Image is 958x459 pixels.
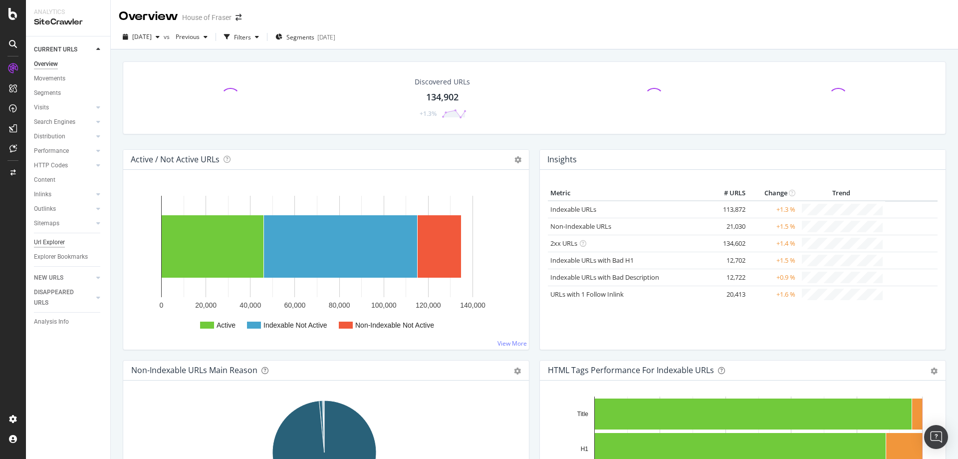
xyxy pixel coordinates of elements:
[34,160,93,171] a: HTTP Codes
[34,287,93,308] a: DISAPPEARED URLS
[798,186,885,201] th: Trend
[34,252,88,262] div: Explorer Bookmarks
[420,109,437,118] div: +1.3%
[34,102,49,113] div: Visits
[236,14,241,21] div: arrow-right-arrow-left
[34,273,63,283] div: NEW URLS
[34,204,56,214] div: Outlinks
[708,269,748,286] td: 12,722
[924,425,948,449] div: Open Intercom Messenger
[577,411,589,418] text: Title
[284,301,306,309] text: 60,000
[34,317,103,327] a: Analysis Info
[34,88,61,98] div: Segments
[131,153,220,166] h4: Active / Not Active URLs
[708,218,748,235] td: 21,030
[34,73,65,84] div: Movements
[34,117,93,127] a: Search Engines
[34,131,65,142] div: Distribution
[234,33,251,41] div: Filters
[34,252,103,262] a: Explorer Bookmarks
[34,59,103,69] a: Overview
[34,189,51,200] div: Inlinks
[547,153,577,166] h4: Insights
[119,8,178,25] div: Overview
[355,321,434,329] text: Non-Indexable Not Active
[708,235,748,252] td: 134,602
[371,301,397,309] text: 100,000
[34,131,93,142] a: Distribution
[34,175,55,185] div: Content
[497,339,527,348] a: View More
[34,44,93,55] a: CURRENT URLS
[34,175,103,185] a: Content
[748,186,798,201] th: Change
[550,222,611,231] a: Non-Indexable URLs
[550,239,577,248] a: 2xx URLs
[34,16,102,28] div: SiteCrawler
[34,218,93,229] a: Sitemaps
[34,102,93,113] a: Visits
[415,77,470,87] div: Discovered URLs
[514,156,521,163] i: Options
[34,146,93,156] a: Performance
[34,317,69,327] div: Analysis Info
[426,91,459,104] div: 134,902
[34,204,93,214] a: Outlinks
[131,186,521,342] svg: A chart.
[132,32,152,41] span: 2025 Aug. 16th
[708,186,748,201] th: # URLS
[34,44,77,55] div: CURRENT URLS
[34,146,69,156] div: Performance
[34,88,103,98] a: Segments
[164,32,172,41] span: vs
[217,321,236,329] text: Active
[548,186,708,201] th: Metric
[550,256,634,265] a: Indexable URLs with Bad H1
[34,273,93,283] a: NEW URLS
[160,301,164,309] text: 0
[286,33,314,41] span: Segments
[34,218,59,229] div: Sitemaps
[548,365,714,375] div: HTML Tags Performance for Indexable URLs
[748,286,798,303] td: +1.6 %
[220,29,263,45] button: Filters
[550,273,659,282] a: Indexable URLs with Bad Description
[748,201,798,218] td: +1.3 %
[34,189,93,200] a: Inlinks
[34,237,65,248] div: Url Explorer
[271,29,339,45] button: Segments[DATE]
[748,218,798,235] td: +1.5 %
[460,301,485,309] text: 140,000
[34,117,75,127] div: Search Engines
[748,269,798,286] td: +0.9 %
[550,205,596,214] a: Indexable URLs
[581,446,589,453] text: H1
[34,59,58,69] div: Overview
[182,12,232,22] div: House of Fraser
[34,160,68,171] div: HTTP Codes
[748,235,798,252] td: +1.4 %
[708,201,748,218] td: 113,872
[34,73,103,84] a: Movements
[708,286,748,303] td: 20,413
[416,301,441,309] text: 120,000
[550,290,624,299] a: URLs with 1 Follow Inlink
[34,237,103,248] a: Url Explorer
[119,29,164,45] button: [DATE]
[708,252,748,269] td: 12,702
[131,365,257,375] div: Non-Indexable URLs Main Reason
[329,301,350,309] text: 80,000
[239,301,261,309] text: 40,000
[34,287,84,308] div: DISAPPEARED URLS
[34,8,102,16] div: Analytics
[172,32,200,41] span: Previous
[195,301,217,309] text: 20,000
[172,29,212,45] button: Previous
[931,368,938,375] div: gear
[263,321,327,329] text: Indexable Not Active
[317,33,335,41] div: [DATE]
[514,368,521,375] div: gear
[748,252,798,269] td: +1.5 %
